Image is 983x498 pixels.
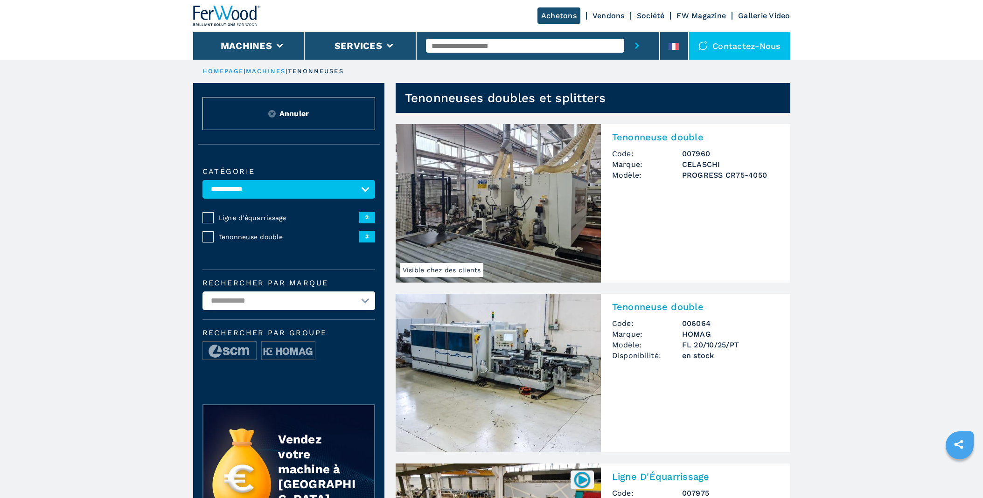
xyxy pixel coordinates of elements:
span: Modèle: [612,170,682,180]
span: 2 [359,212,375,223]
span: Marque: [612,329,682,339]
img: Contactez-nous [698,41,708,50]
label: catégorie [202,168,375,175]
div: Contactez-nous [689,32,790,60]
button: Services [335,40,382,51]
p: tenonneuses [288,67,344,76]
img: Reset [268,110,276,118]
img: Tenonneuse double HOMAG FL 20/10/25/PT [396,294,601,452]
span: Ligne d'équarrissage [219,213,359,222]
h2: Ligne D'Équarrissage [612,471,779,482]
h1: Tenonneuses doubles et splitters [405,90,606,105]
h3: HOMAG [682,329,779,339]
span: | [286,68,287,75]
a: sharethis [947,433,970,456]
h3: 007960 [682,148,779,159]
span: Code: [612,318,682,329]
a: machines [246,68,286,75]
span: 3 [359,231,375,242]
span: Tenonneuse double [219,232,359,242]
label: Rechercher par marque [202,279,375,287]
h3: PROGRESS CR75-4050 [682,170,779,180]
h3: CELASCHI [682,159,779,170]
span: Marque: [612,159,682,170]
a: HOMEPAGE [202,68,244,75]
img: image [203,342,256,360]
h2: Tenonneuse double [612,131,779,143]
span: Code: [612,148,682,159]
a: FW Magazine [676,11,726,20]
a: Achetons [537,7,580,24]
h3: 006064 [682,318,779,329]
span: Rechercher par groupe [202,329,375,337]
span: Visible chez des clients [400,263,483,277]
img: image [262,342,315,360]
a: Vendons [593,11,625,20]
span: Annuler [279,108,309,119]
span: Modèle: [612,339,682,350]
span: Disponibilité: [612,350,682,361]
a: Gallerie Video [738,11,790,20]
a: Société [637,11,665,20]
span: en stock [682,350,779,361]
h2: Tenonneuse double [612,301,779,312]
img: Ferwood [193,6,260,26]
iframe: Chat [943,456,976,491]
img: 007975 [573,470,591,489]
a: Tenonneuse double HOMAG FL 20/10/25/PTTenonneuse doubleCode:006064Marque:HOMAGModèle:FL 20/10/25/... [396,294,790,452]
span: | [244,68,245,75]
button: Machines [221,40,272,51]
a: Tenonneuse double CELASCHI PROGRESS CR75-4050Visible chez des clientsTenonneuse doubleCode:007960... [396,124,790,283]
button: submit-button [624,32,650,60]
img: Tenonneuse double CELASCHI PROGRESS CR75-4050 [396,124,601,283]
button: ResetAnnuler [202,97,375,130]
h3: FL 20/10/25/PT [682,339,779,350]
